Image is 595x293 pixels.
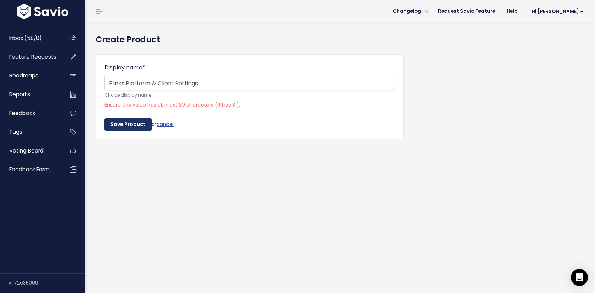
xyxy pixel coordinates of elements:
[432,6,501,17] a: Request Savio Feature
[104,63,145,72] label: Display name
[532,9,584,14] span: Hi [PERSON_NAME]
[2,105,59,121] a: Feedback
[523,6,589,17] a: Hi [PERSON_NAME]
[104,76,395,90] input: Enter choice name
[2,161,59,178] a: Feedback form
[9,166,50,173] span: Feedback form
[501,6,523,17] a: Help
[2,124,59,140] a: Tags
[2,68,59,84] a: Roadmaps
[9,91,30,98] span: Reports
[9,53,56,61] span: Feature Requests
[104,118,152,131] input: Save Product
[9,72,38,79] span: Roadmaps
[9,128,22,136] span: Tags
[2,143,59,159] a: Voting Board
[104,92,395,99] small: Choice display name
[2,86,59,103] a: Reports
[2,30,59,46] a: Inbox (58/0)
[8,274,85,292] div: v.172e35009
[9,147,44,154] span: Voting Board
[393,9,421,14] span: Changelog
[157,120,174,127] a: cancel
[15,4,70,19] img: logo-white.9d6f32f41409.svg
[2,49,59,65] a: Feature Requests
[104,100,395,109] span: Ensure this value has at most 30 characters (it has 31).
[96,33,404,46] h4: Create Product
[104,63,395,131] form: or
[571,269,588,286] div: Open Intercom Messenger
[9,109,35,117] span: Feedback
[9,34,42,42] span: Inbox (58/0)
